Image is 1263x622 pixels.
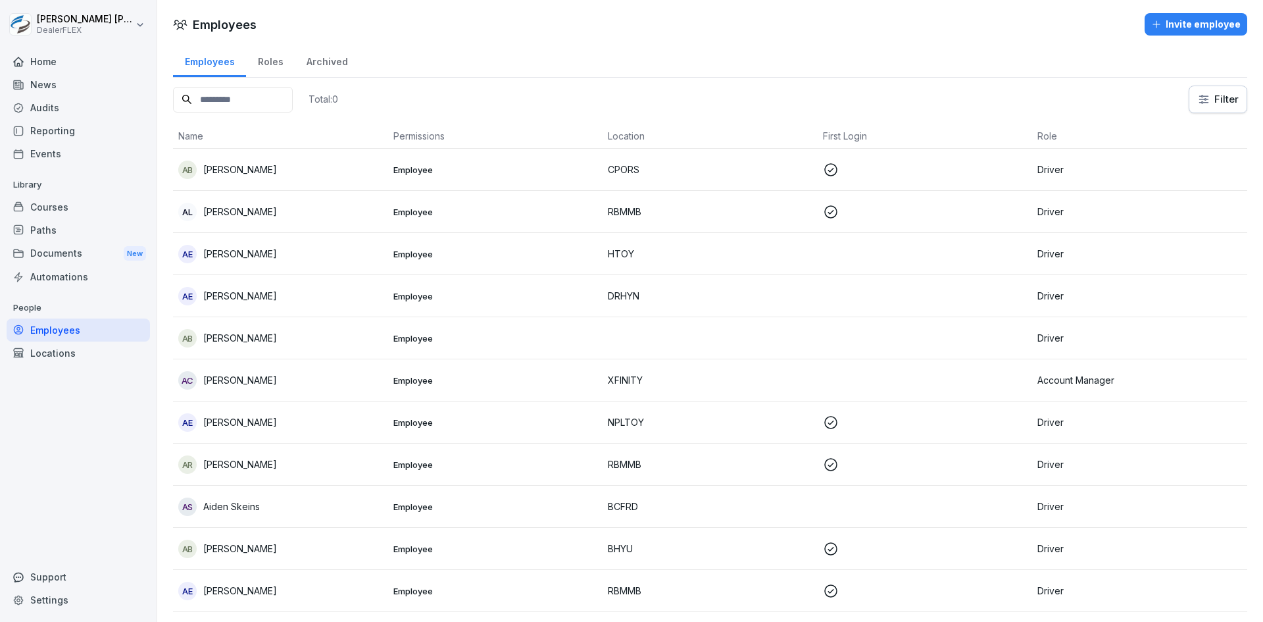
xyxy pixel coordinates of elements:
div: AL [178,203,197,221]
div: AE [178,245,197,263]
p: DRHYN [608,289,812,303]
p: [PERSON_NAME] [203,331,277,345]
th: Role [1032,124,1247,149]
p: RBMMB [608,457,812,471]
p: RBMMB [608,584,812,598]
th: First Login [818,124,1033,149]
a: Paths [7,219,150,242]
div: AE [178,582,197,600]
div: Documents [7,242,150,266]
a: Home [7,50,150,73]
div: Filter [1197,93,1239,106]
p: Employee [393,290,598,302]
p: Driver [1037,331,1242,345]
p: [PERSON_NAME] [203,415,277,429]
p: Employee [393,164,598,176]
div: AB [178,161,197,179]
p: Employee [393,206,598,218]
p: Employee [393,585,598,597]
th: Name [173,124,388,149]
p: People [7,298,150,319]
a: News [7,73,150,96]
div: Invite employee [1151,17,1241,32]
p: [PERSON_NAME] [203,457,277,471]
p: [PERSON_NAME] [203,584,277,598]
a: Locations [7,342,150,365]
p: Employee [393,248,598,260]
div: AE [178,413,197,432]
a: Courses [7,195,150,219]
p: RBMMB [608,205,812,219]
a: Reporting [7,119,150,142]
div: AC [178,371,197,390]
p: Employee [393,543,598,555]
a: Roles [246,43,295,77]
p: Driver [1037,457,1242,471]
p: [PERSON_NAME] [203,247,277,261]
p: [PERSON_NAME] [203,205,277,219]
div: Support [7,565,150,588]
p: Driver [1037,163,1242,176]
p: Total: 0 [309,93,338,105]
button: Filter [1189,86,1247,113]
p: [PERSON_NAME] [203,163,277,176]
p: HTOY [608,247,812,261]
a: Archived [295,43,359,77]
th: Permissions [388,124,603,149]
a: Employees [173,43,246,77]
h1: Employees [193,16,257,34]
p: Driver [1037,205,1242,219]
p: [PERSON_NAME] [PERSON_NAME] [37,14,133,25]
p: Driver [1037,542,1242,556]
p: Driver [1037,247,1242,261]
p: Employee [393,501,598,513]
th: Location [603,124,818,149]
p: XFINITY [608,373,812,387]
a: Audits [7,96,150,119]
a: Events [7,142,150,165]
p: Driver [1037,289,1242,303]
a: DocumentsNew [7,242,150,266]
p: [PERSON_NAME] [203,542,277,556]
div: AB [178,329,197,348]
p: Employee [393,459,598,471]
p: Employee [393,375,598,386]
div: AE [178,287,197,305]
p: Account Manager [1037,373,1242,387]
p: Employee [393,417,598,428]
button: Invite employee [1145,13,1247,36]
p: Driver [1037,584,1242,598]
a: Settings [7,588,150,611]
p: Library [7,174,150,195]
a: Automations [7,265,150,288]
div: AR [178,455,197,474]
p: Aiden Skeins [203,500,260,513]
p: DealerFLEX [37,26,133,35]
div: AS [178,498,197,516]
p: Driver [1037,415,1242,429]
p: CPORS [608,163,812,176]
p: [PERSON_NAME] [203,373,277,387]
p: Driver [1037,500,1242,513]
p: BCFRD [608,500,812,513]
div: New [124,246,146,261]
p: BHYU [608,542,812,556]
p: NPLTOY [608,415,812,429]
a: Employees [7,319,150,342]
div: AB [178,540,197,558]
p: [PERSON_NAME] [203,289,277,303]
